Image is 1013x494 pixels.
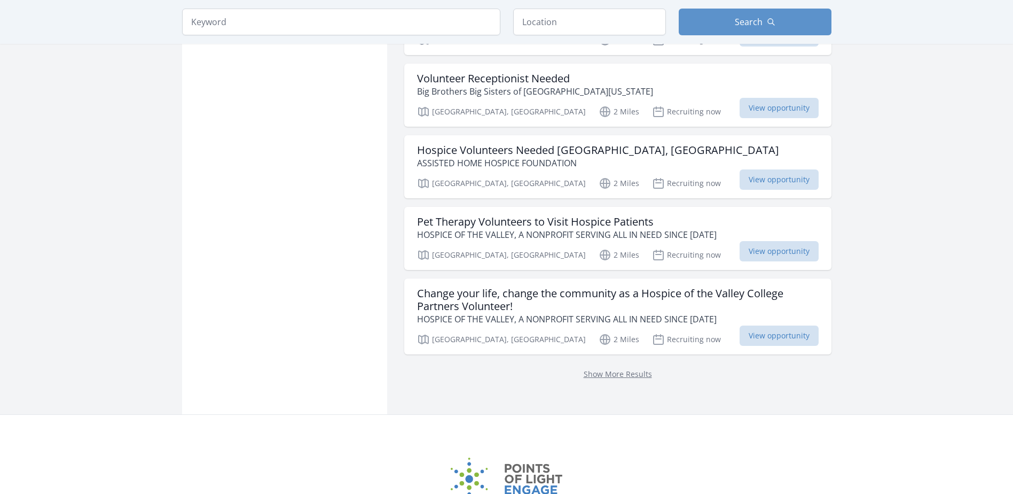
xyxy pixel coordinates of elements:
[584,369,652,379] a: Show More Results
[599,177,639,190] p: 2 Miles
[182,9,500,35] input: Keyword
[417,287,819,313] h3: Change your life, change the community as a Hospice of the Valley College Partners Volunteer!
[740,98,819,118] span: View opportunity
[417,249,586,261] p: [GEOGRAPHIC_DATA], [GEOGRAPHIC_DATA]
[652,249,721,261] p: Recruiting now
[417,72,653,85] h3: Volunteer Receptionist Needed
[740,326,819,346] span: View opportunity
[599,333,639,346] p: 2 Miles
[417,157,779,169] p: ASSISTED HOME HOSPICE FOUNDATION
[740,241,819,261] span: View opportunity
[513,9,666,35] input: Location
[404,64,831,127] a: Volunteer Receptionist Needed Big Brothers Big Sisters of [GEOGRAPHIC_DATA][US_STATE] [GEOGRAPHIC...
[404,279,831,354] a: Change your life, change the community as a Hospice of the Valley College Partners Volunteer! HOS...
[652,333,721,346] p: Recruiting now
[417,85,653,98] p: Big Brothers Big Sisters of [GEOGRAPHIC_DATA][US_STATE]
[599,249,639,261] p: 2 Miles
[417,228,717,241] p: HOSPICE OF THE VALLEY, A NONPROFIT SERVING ALL IN NEED SINCE [DATE]
[417,144,779,157] h3: Hospice Volunteers Needed [GEOGRAPHIC_DATA], [GEOGRAPHIC_DATA]
[652,177,721,190] p: Recruiting now
[740,169,819,190] span: View opportunity
[404,135,831,198] a: Hospice Volunteers Needed [GEOGRAPHIC_DATA], [GEOGRAPHIC_DATA] ASSISTED HOME HOSPICE FOUNDATION [...
[679,9,831,35] button: Search
[417,177,586,190] p: [GEOGRAPHIC_DATA], [GEOGRAPHIC_DATA]
[652,105,721,118] p: Recruiting now
[417,313,819,326] p: HOSPICE OF THE VALLEY, A NONPROFIT SERVING ALL IN NEED SINCE [DATE]
[735,16,763,28] span: Search
[599,105,639,118] p: 2 Miles
[417,333,586,346] p: [GEOGRAPHIC_DATA], [GEOGRAPHIC_DATA]
[417,105,586,118] p: [GEOGRAPHIC_DATA], [GEOGRAPHIC_DATA]
[404,207,831,270] a: Pet Therapy Volunteers to Visit Hospice Patients HOSPICE OF THE VALLEY, A NONPROFIT SERVING ALL I...
[417,215,717,228] h3: Pet Therapy Volunteers to Visit Hospice Patients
